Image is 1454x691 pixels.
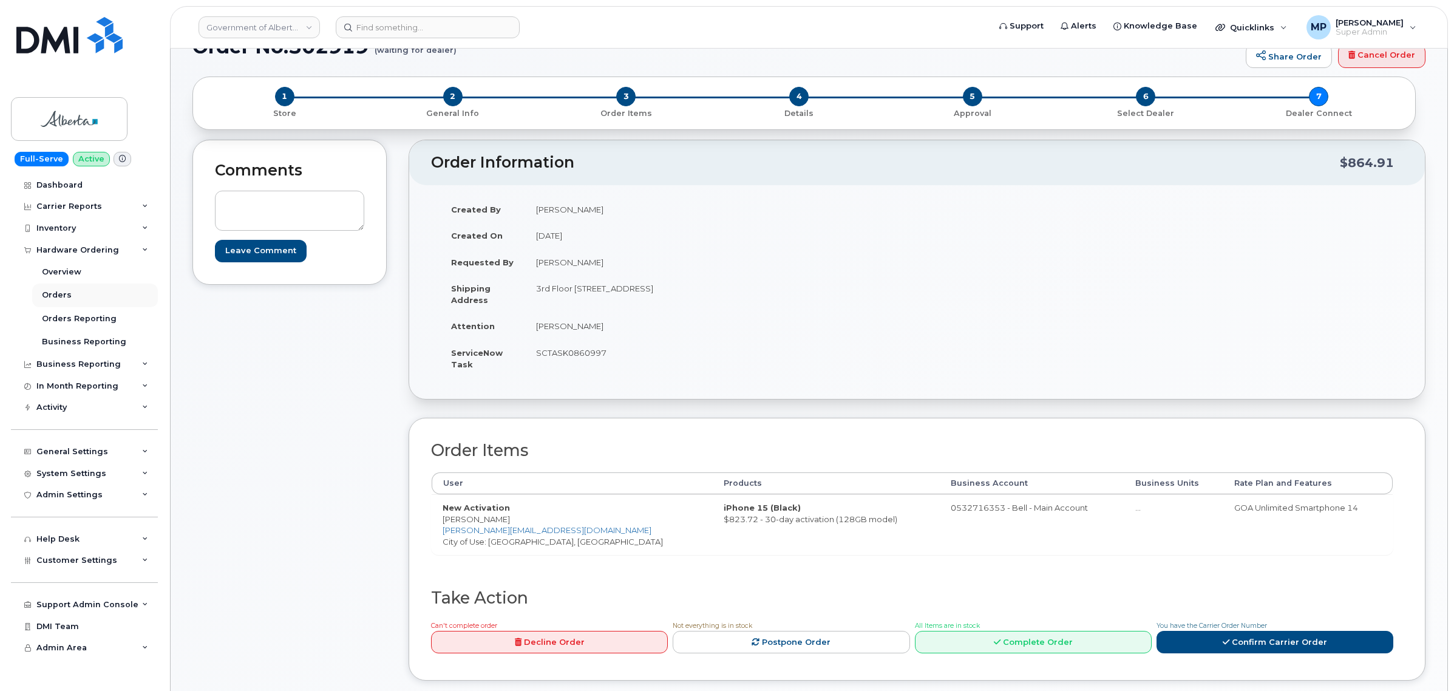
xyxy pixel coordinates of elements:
strong: ServiceNow Task [451,348,503,369]
a: Support [991,14,1052,38]
input: Leave Comment [215,240,307,262]
a: Postpone Order [673,631,909,653]
a: Share Order [1246,44,1332,69]
span: Super Admin [1336,27,1404,37]
p: Select Dealer [1064,108,1227,119]
input: Find something... [336,16,520,38]
span: Not everything is in stock [673,622,752,630]
td: $823.72 - 30-day activation (128GB model) [713,494,940,554]
strong: New Activation [443,503,510,512]
td: 3rd Floor [STREET_ADDRESS] [525,275,908,313]
a: Knowledge Base [1105,14,1206,38]
a: Government of Alberta (GOA) [199,16,320,38]
strong: Requested By [451,257,514,267]
p: Approval [891,108,1054,119]
td: SCTASK0860997 [525,339,908,377]
h2: Order Items [431,441,1393,460]
a: Cancel Order [1338,44,1425,69]
span: 4 [789,87,809,106]
th: User [432,472,713,494]
a: 3 Order Items [540,106,713,119]
strong: Created By [451,205,501,214]
span: 2 [443,87,463,106]
span: Knowledge Base [1124,20,1197,32]
span: … [1135,503,1141,512]
strong: Attention [451,321,495,331]
strong: Created On [451,231,503,240]
a: [PERSON_NAME][EMAIL_ADDRESS][DOMAIN_NAME] [443,525,651,535]
td: [PERSON_NAME] [525,313,908,339]
strong: iPhone 15 (Black) [724,503,801,512]
p: Details [718,108,881,119]
div: Quicklinks [1207,15,1296,39]
p: Order Items [545,108,708,119]
td: 0532716353 - Bell - Main Account [940,494,1124,554]
span: Alerts [1071,20,1096,32]
span: Support [1010,20,1044,32]
strong: Shipping Address [451,284,491,305]
p: General Info [371,108,534,119]
td: [DATE] [525,222,908,249]
span: 6 [1136,87,1155,106]
span: MP [1311,20,1327,35]
a: Decline Order [431,631,668,653]
p: Store [208,108,361,119]
h2: Comments [215,162,364,179]
span: 3 [616,87,636,106]
a: Confirm Carrier Order [1157,631,1393,653]
td: [PERSON_NAME] [525,249,908,276]
a: 6 Select Dealer [1059,106,1232,119]
h1: Order No.302919 [192,36,1240,57]
div: $864.91 [1340,151,1394,174]
th: Products [713,472,940,494]
a: 5 Approval [886,106,1059,119]
a: 1 Store [203,106,366,119]
a: Complete Order [915,631,1152,653]
span: Can't complete order [431,622,497,630]
span: You have the Carrier Order Number [1157,622,1267,630]
a: Alerts [1052,14,1105,38]
span: [PERSON_NAME] [1336,18,1404,27]
span: 1 [275,87,294,106]
h2: Order Information [431,154,1340,171]
td: [PERSON_NAME] [525,196,908,223]
th: Rate Plan and Features [1223,472,1393,494]
td: GOA Unlimited Smartphone 14 [1223,494,1393,554]
th: Business Units [1124,472,1224,494]
div: Michael Partack [1298,15,1425,39]
th: Business Account [940,472,1124,494]
a: 4 Details [713,106,886,119]
span: Quicklinks [1230,22,1274,32]
a: 2 General Info [366,106,539,119]
span: 5 [963,87,982,106]
span: All Items are in stock [915,622,980,630]
h2: Take Action [431,589,1393,607]
td: [PERSON_NAME] City of Use: [GEOGRAPHIC_DATA], [GEOGRAPHIC_DATA] [432,494,713,554]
